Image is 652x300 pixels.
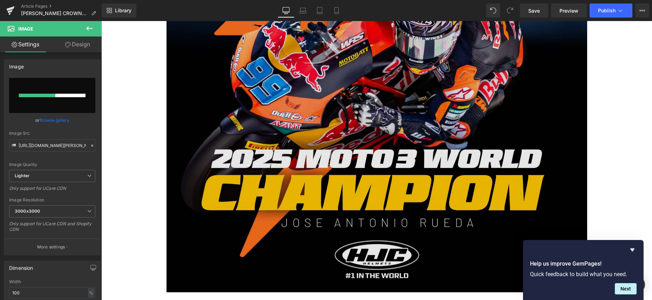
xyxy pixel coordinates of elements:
div: Image [9,60,24,69]
span: Library [115,7,131,14]
a: Laptop [294,4,311,18]
a: Mobile [328,4,345,18]
span: Image [18,26,33,32]
input: auto [9,287,95,299]
span: Save [528,7,540,14]
a: Preview [551,4,587,18]
div: Image Quality [9,162,95,167]
div: % [88,288,94,298]
button: Next question [615,283,637,294]
span: Publish [598,8,616,13]
button: More settings [4,239,100,255]
span: Preview [559,7,578,14]
button: Undo [486,4,500,18]
b: 3000x3000 [15,208,40,214]
div: Dimension [9,261,33,271]
div: or [9,116,95,124]
div: Only support for UCare CDN [9,186,95,196]
input: Link [9,139,95,152]
span: [PERSON_NAME] CROWNED 2025 MOTO3 WORLD CHAMPION [21,11,88,16]
div: Image Resolution [9,198,95,202]
b: Lighter [15,173,29,178]
button: Redo [503,4,517,18]
div: Image Src [9,131,95,136]
div: Help us improve GemPages! [530,246,637,294]
a: Tablet [311,4,328,18]
h2: Help us improve GemPages! [530,260,637,268]
a: Browse gallery [40,114,69,126]
p: More settings [37,244,65,250]
button: Hide survey [628,246,637,254]
a: Article Pages [21,4,102,9]
a: New Library [102,4,136,18]
button: Publish [590,4,632,18]
a: Desktop [278,4,294,18]
div: Width [9,279,95,284]
button: More [635,4,649,18]
p: Quick feedback to build what you need. [530,271,637,278]
div: Only support for UCare CDN and Shopify CDN [9,221,95,237]
a: Design [52,36,103,52]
